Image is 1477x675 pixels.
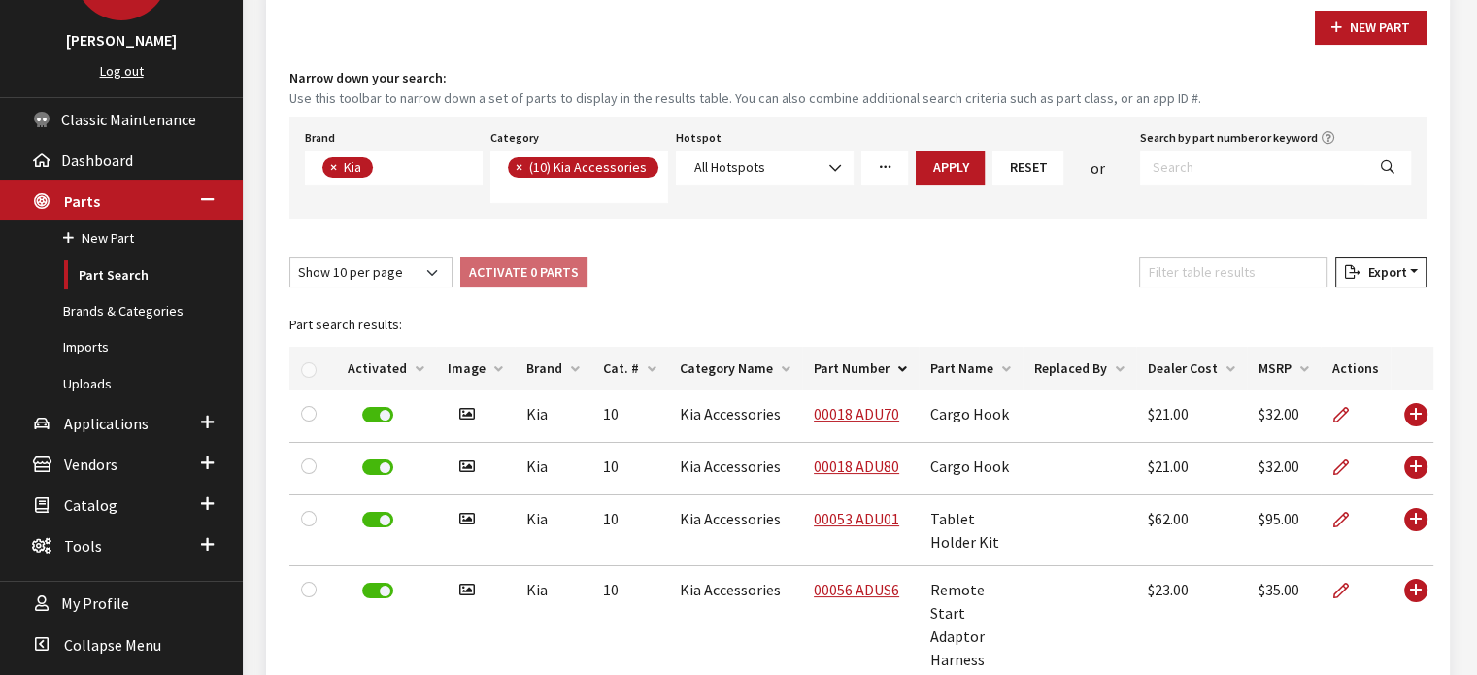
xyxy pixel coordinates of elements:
[861,151,908,185] a: More Filters
[1391,495,1433,566] td: Use Enter key to show more/less
[305,129,335,147] label: Brand
[61,151,133,170] span: Dashboard
[436,347,515,390] th: Image: activate to sort column ascending
[508,157,527,178] button: Remove item
[19,28,223,51] h3: [PERSON_NAME]
[61,594,129,614] span: My Profile
[919,443,1023,495] td: Cargo Hook
[992,151,1063,185] button: Reset
[676,129,722,147] label: Hotspot
[342,158,366,176] span: Kia
[515,443,591,495] td: Kia
[1332,495,1365,544] a: Edit Part
[322,157,373,178] li: Kia
[378,160,388,178] textarea: Search
[362,583,393,598] label: Deactivate Part
[1136,443,1247,495] td: $21.00
[1247,347,1321,390] th: MSRP: activate to sort column ascending
[1140,129,1318,147] label: Search by part number or keyword
[1063,156,1132,180] div: or
[516,158,522,176] span: ×
[1139,257,1327,287] input: Filter table results
[508,185,519,202] textarea: Search
[1321,347,1391,390] th: Actions
[919,495,1023,566] td: Tablet Holder Kit
[322,157,342,178] button: Remove item
[591,347,668,390] th: Cat. #: activate to sort column ascending
[1391,443,1433,495] td: Use Enter key to show more/less
[459,407,475,422] i: Has image
[305,151,483,185] span: Select a Brand
[1332,443,1365,491] a: Edit Part
[459,512,475,527] i: Has image
[459,583,475,598] i: Has image
[330,158,337,176] span: ×
[527,158,652,176] span: (10) Kia Accessories
[814,509,899,528] a: 00053 ADU01
[668,390,802,443] td: Kia Accessories
[64,536,102,556] span: Tools
[694,158,765,176] span: All Hotspots
[1247,390,1321,443] td: $32.00
[668,347,802,390] th: Category Name: activate to sort column ascending
[1332,390,1365,439] a: Edit Part
[362,512,393,527] label: Deactivate Part
[814,580,899,599] a: 00056 ADUS6
[64,414,149,433] span: Applications
[64,455,117,474] span: Vendors
[490,151,668,203] span: Select a Category
[289,303,1433,347] caption: Part search results:
[515,495,591,566] td: Kia
[1364,151,1411,185] button: Search
[61,110,196,129] span: Classic Maintenance
[676,151,854,185] span: All Hotspots
[515,390,591,443] td: Kia
[1335,257,1427,287] button: Export
[1136,495,1247,566] td: $62.00
[916,151,985,185] button: Apply
[336,347,436,390] th: Activated: activate to sort column ascending
[1023,347,1136,390] th: Replaced By: activate to sort column ascending
[688,157,841,178] span: All Hotspots
[591,390,668,443] td: 10
[668,443,802,495] td: Kia Accessories
[1136,390,1247,443] td: $21.00
[802,347,919,390] th: Part Number: activate to sort column descending
[64,191,100,211] span: Parts
[289,88,1427,109] small: Use this toolbar to narrow down a set of parts to display in the results table. You can also comb...
[814,404,899,423] a: 00018 ADU70
[814,456,899,476] a: 00018 ADU80
[64,495,117,515] span: Catalog
[591,495,668,566] td: 10
[1140,151,1365,185] input: Search
[668,495,802,566] td: Kia Accessories
[1315,11,1427,45] button: New Part
[100,62,144,80] a: Log out
[1247,495,1321,566] td: $95.00
[362,459,393,475] label: Deactivate Part
[591,443,668,495] td: 10
[362,407,393,422] label: Deactivate Part
[1332,566,1365,615] a: Edit Part
[1391,390,1433,443] td: Use Enter key to show more/less
[919,347,1023,390] th: Part Name: activate to sort column ascending
[919,390,1023,443] td: Cargo Hook
[490,129,539,147] label: Category
[1136,347,1247,390] th: Dealer Cost: activate to sort column ascending
[515,347,591,390] th: Brand: activate to sort column ascending
[289,68,1427,88] h4: Narrow down your search:
[1360,263,1406,281] span: Export
[64,635,161,655] span: Collapse Menu
[1247,443,1321,495] td: $32.00
[508,157,658,178] li: (10) Kia Accessories
[459,459,475,475] i: Has image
